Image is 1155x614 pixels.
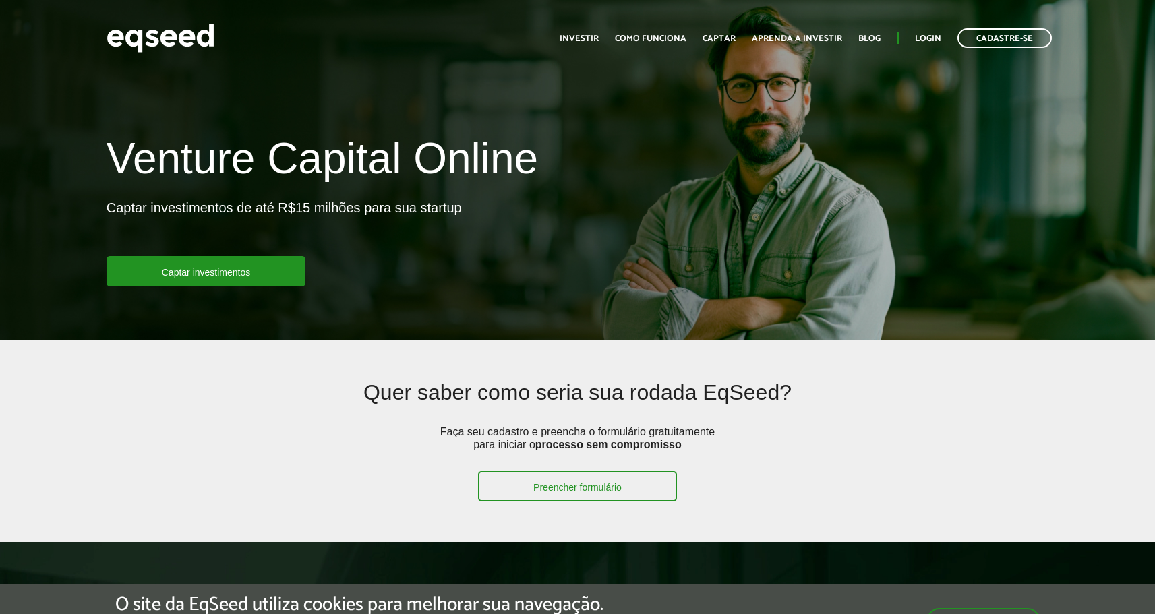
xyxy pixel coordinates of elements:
h1: Venture Capital Online [107,135,538,189]
p: Faça seu cadastro e preencha o formulário gratuitamente para iniciar o [436,425,719,471]
a: Aprenda a investir [752,34,842,43]
a: Captar investimentos [107,256,306,286]
h2: Quer saber como seria sua rodada EqSeed? [202,381,952,425]
img: EqSeed [107,20,214,56]
a: Captar [703,34,736,43]
a: Cadastre-se [957,28,1052,48]
a: Login [915,34,941,43]
p: Captar investimentos de até R$15 milhões para sua startup [107,199,462,256]
strong: processo sem compromisso [535,439,682,450]
a: Preencher formulário [478,471,677,501]
a: Como funciona [615,34,686,43]
a: Blog [858,34,881,43]
a: Investir [560,34,599,43]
